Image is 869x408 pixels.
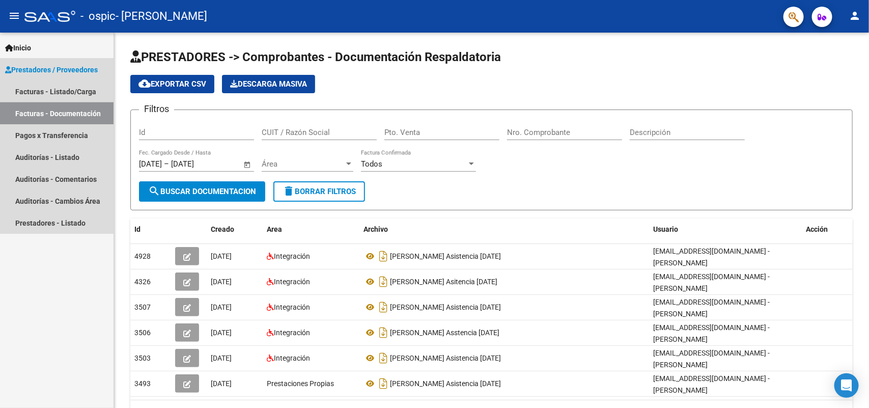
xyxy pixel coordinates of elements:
span: Borrar Filtros [283,187,356,196]
span: [DATE] [211,252,232,260]
button: Descarga Masiva [222,75,315,93]
span: 3506 [134,329,151,337]
span: [PERSON_NAME] Asitencia [DATE] [390,278,497,286]
span: 4326 [134,278,151,286]
span: [PERSON_NAME] Asistencia [DATE] [390,303,501,311]
h3: Filtros [139,102,174,116]
span: PRESTADORES -> Comprobantes - Documentación Respaldatoria [130,50,501,64]
span: [DATE] [211,354,232,362]
span: Integración [274,329,310,337]
span: [EMAIL_ADDRESS][DOMAIN_NAME] - [PERSON_NAME] [653,247,770,267]
app-download-masive: Descarga masiva de comprobantes (adjuntos) [222,75,315,93]
button: Buscar Documentacion [139,181,265,202]
datatable-header-cell: Area [263,219,359,240]
span: Integración [274,278,310,286]
datatable-header-cell: Creado [207,219,263,240]
span: [PERSON_NAME] Asistencia [DATE] [390,379,501,388]
mat-icon: menu [8,10,20,22]
span: Id [134,225,141,233]
span: Exportar CSV [138,79,206,89]
span: [PERSON_NAME] Asistencia [DATE] [390,252,501,260]
span: 3507 [134,303,151,311]
datatable-header-cell: Usuario [649,219,802,240]
i: Descargar documento [377,324,390,341]
i: Descargar documento [377,248,390,264]
span: Acción [806,225,828,233]
span: Prestadores / Proveedores [5,64,98,75]
span: Descarga Masiva [230,79,307,89]
span: Prestaciones Propias [267,379,334,388]
span: [EMAIL_ADDRESS][DOMAIN_NAME] - [PERSON_NAME] [653,298,770,318]
mat-icon: person [849,10,861,22]
input: Fecha fin [171,159,220,169]
i: Descargar documento [377,350,390,366]
span: - [PERSON_NAME] [116,5,207,28]
button: Exportar CSV [130,75,214,93]
span: Archivo [363,225,388,233]
span: Buscar Documentacion [148,187,256,196]
div: Open Intercom Messenger [834,373,859,398]
span: Integración [274,252,310,260]
button: Open calendar [242,159,254,171]
span: Usuario [653,225,678,233]
span: [EMAIL_ADDRESS][DOMAIN_NAME] - [PERSON_NAME] [653,323,770,343]
span: Area [267,225,282,233]
span: Inicio [5,42,31,53]
span: [DATE] [211,303,232,311]
span: Creado [211,225,234,233]
span: [EMAIL_ADDRESS][DOMAIN_NAME] - [PERSON_NAME] [653,374,770,394]
span: [PERSON_NAME] Asstencia [DATE] [390,329,499,337]
span: [DATE] [211,278,232,286]
span: [DATE] [211,329,232,337]
i: Descargar documento [377,274,390,290]
span: [DATE] [211,379,232,388]
datatable-header-cell: Id [130,219,171,240]
mat-icon: cloud_download [138,77,151,90]
mat-icon: delete [283,185,295,197]
button: Borrar Filtros [273,181,365,202]
span: 4928 [134,252,151,260]
input: Fecha inicio [139,159,162,169]
span: Integración [274,303,310,311]
span: [EMAIL_ADDRESS][DOMAIN_NAME] - [PERSON_NAME] [653,349,770,369]
i: Descargar documento [377,299,390,315]
datatable-header-cell: Archivo [359,219,649,240]
span: – [164,159,169,169]
span: 3503 [134,354,151,362]
span: - ospic [80,5,116,28]
span: Área [262,159,344,169]
span: 3493 [134,379,151,388]
i: Descargar documento [377,375,390,392]
datatable-header-cell: Acción [802,219,853,240]
span: Todos [361,159,382,169]
span: [PERSON_NAME] Asistencia [DATE] [390,354,501,362]
mat-icon: search [148,185,160,197]
span: Integración [274,354,310,362]
span: [EMAIL_ADDRESS][DOMAIN_NAME] - [PERSON_NAME] [653,273,770,292]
